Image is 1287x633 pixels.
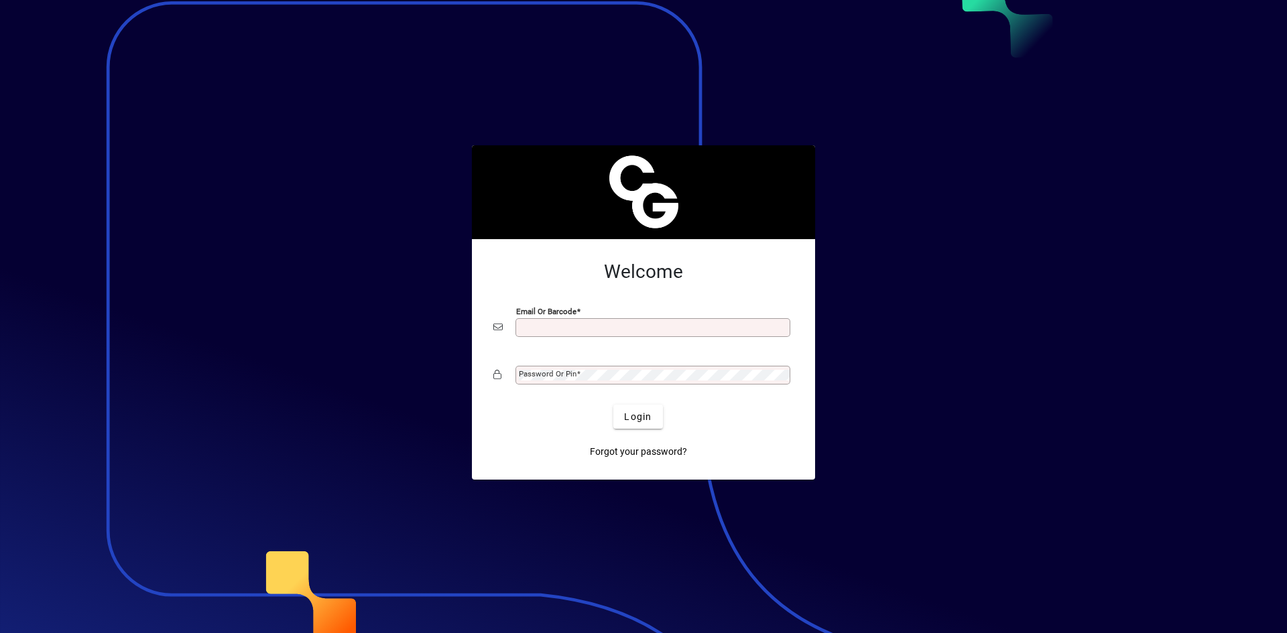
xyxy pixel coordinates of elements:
span: Login [624,410,652,424]
button: Login [613,405,662,429]
h2: Welcome [493,261,794,283]
mat-label: Password or Pin [519,369,576,378]
span: Forgot your password? [590,445,687,459]
mat-label: Email or Barcode [516,307,576,316]
a: Forgot your password? [585,439,692,464]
